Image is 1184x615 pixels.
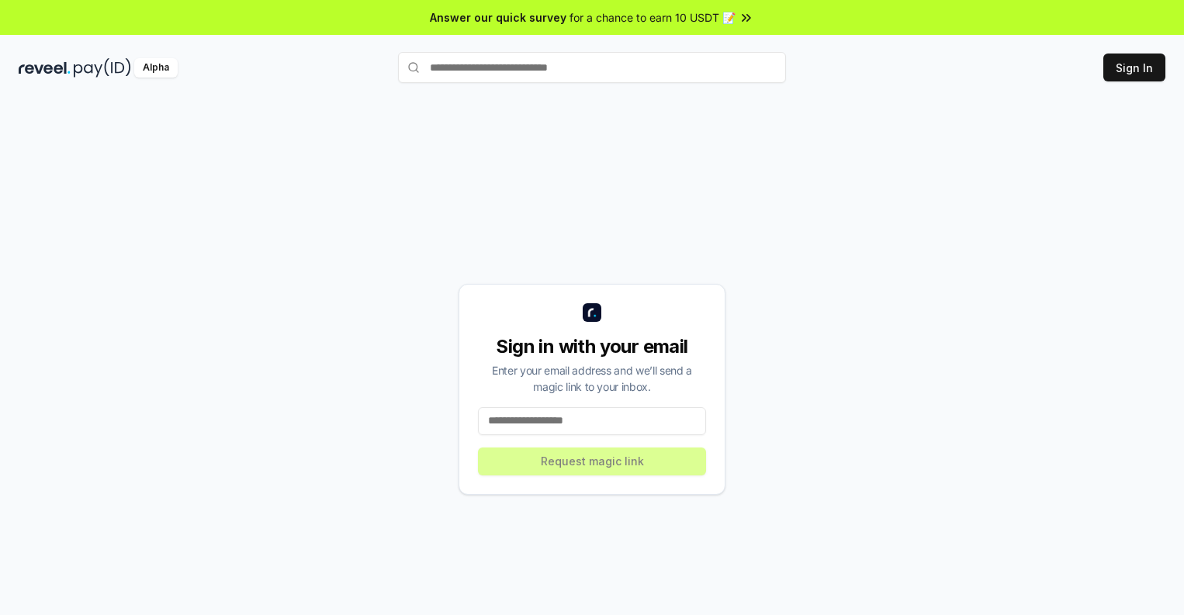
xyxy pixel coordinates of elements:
[430,9,566,26] span: Answer our quick survey
[583,303,601,322] img: logo_small
[74,58,131,78] img: pay_id
[478,334,706,359] div: Sign in with your email
[1103,54,1165,81] button: Sign In
[134,58,178,78] div: Alpha
[478,362,706,395] div: Enter your email address and we’ll send a magic link to your inbox.
[19,58,71,78] img: reveel_dark
[569,9,736,26] span: for a chance to earn 10 USDT 📝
